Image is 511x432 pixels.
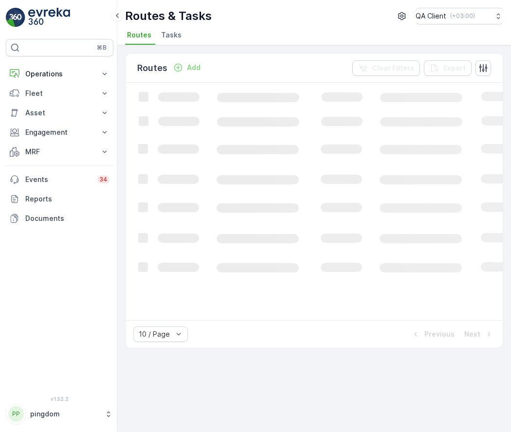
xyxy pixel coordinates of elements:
p: 34 [99,176,108,183]
button: Clear Filters [352,60,420,76]
button: MRF [6,142,113,162]
button: Operations [6,64,113,84]
button: Export [424,60,472,76]
a: Documents [6,209,113,228]
span: Tasks [161,30,182,40]
button: Add [169,62,204,73]
p: Routes [137,61,167,75]
p: Asset [25,108,94,118]
button: Engagement [6,123,113,142]
span: Routes [127,30,151,40]
span: v 1.52.2 [6,396,113,402]
p: ⌘B [97,44,107,52]
a: Events34 [6,170,113,189]
a: Reports [6,189,113,209]
div: PP [8,406,24,422]
p: Reports [25,194,109,204]
button: PPpingdom [6,404,113,424]
button: Previous [410,328,456,340]
button: Next [463,328,495,340]
p: Previous [424,329,455,339]
p: Clear Filters [372,63,414,73]
button: Fleet [6,84,113,103]
p: Fleet [25,89,94,98]
img: logo_light-DOdMpM7g.png [28,8,70,27]
p: Engagement [25,127,94,137]
p: Events [25,175,91,184]
img: logo [6,8,25,27]
button: QA Client(+03:00) [416,8,503,24]
p: Next [464,329,480,339]
p: MRF [25,147,94,157]
p: Export [443,63,466,73]
p: ( +03:00 ) [450,12,475,20]
p: QA Client [416,11,446,21]
p: Documents [25,214,109,223]
button: Asset [6,103,113,123]
p: pingdom [30,409,100,419]
p: Operations [25,69,94,79]
p: Routes & Tasks [125,8,212,24]
p: Add [187,63,201,72]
